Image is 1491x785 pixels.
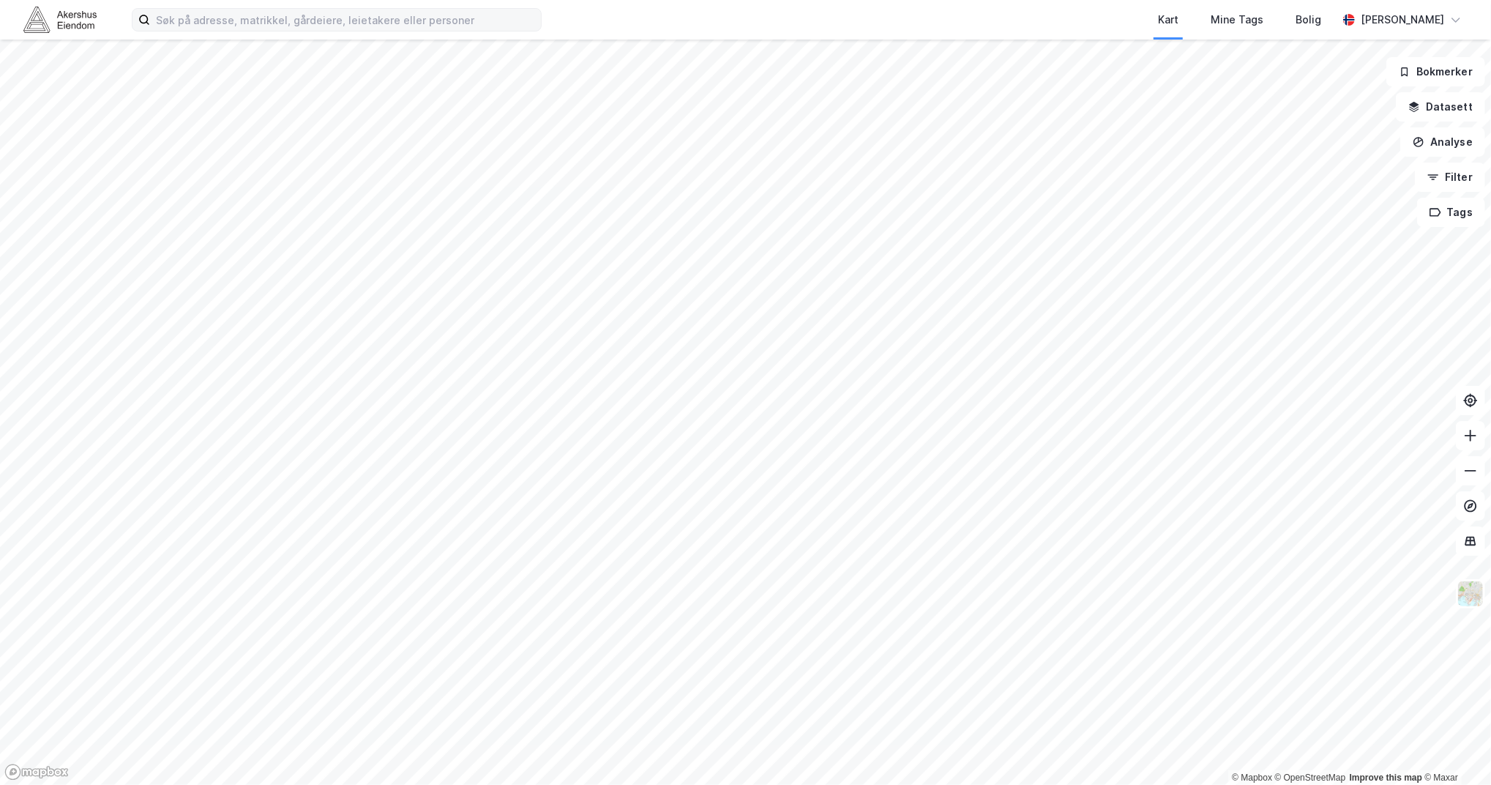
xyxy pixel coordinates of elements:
div: Bolig [1296,11,1321,29]
div: Kart [1158,11,1178,29]
div: [PERSON_NAME] [1361,11,1444,29]
div: Kontrollprogram for chat [1418,715,1491,785]
div: Mine Tags [1211,11,1263,29]
iframe: Chat Widget [1418,715,1491,785]
img: akershus-eiendom-logo.9091f326c980b4bce74ccdd9f866810c.svg [23,7,97,32]
input: Søk på adresse, matrikkel, gårdeiere, leietakere eller personer [150,9,541,31]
